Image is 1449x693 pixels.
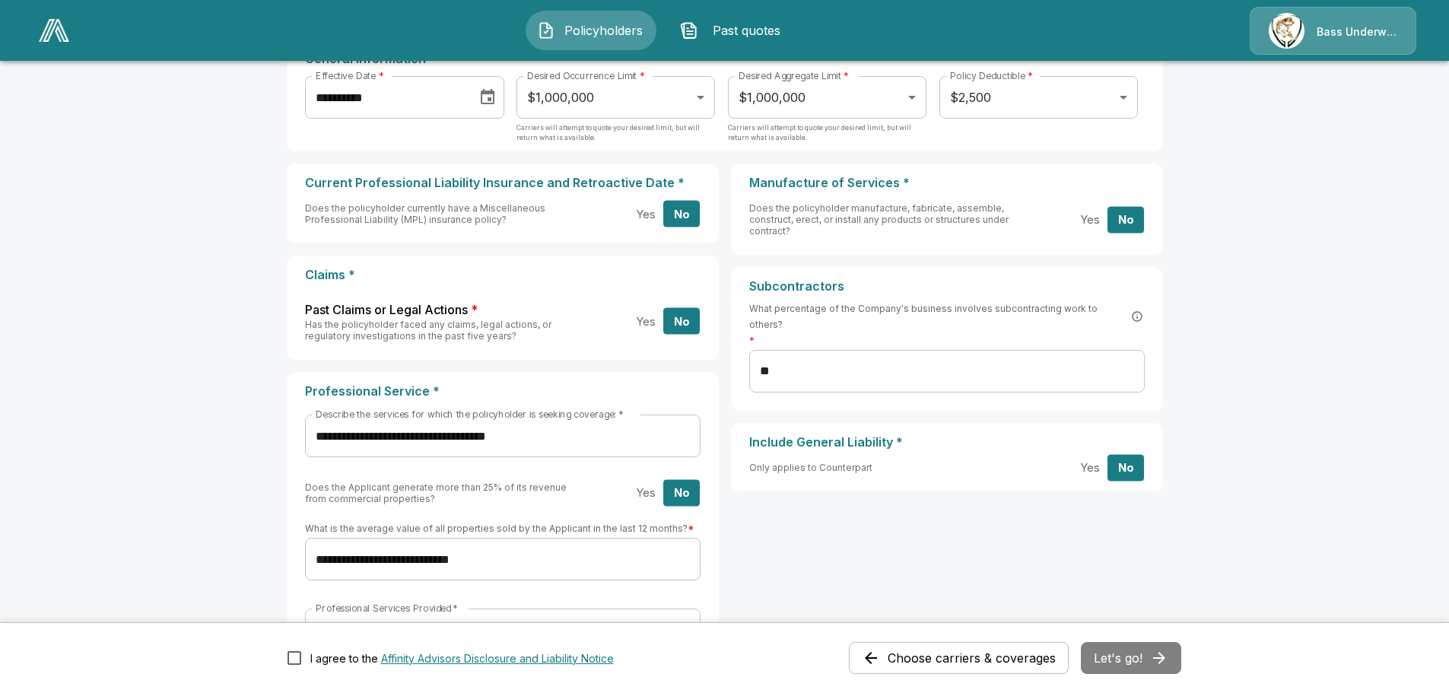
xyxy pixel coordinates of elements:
h6: What is the average value of all properties sold by the Applicant in the last 12 months? [305,520,701,536]
p: Professional Service * [305,384,701,399]
button: Past quotes IconPast quotes [669,11,799,50]
label: Professional Services Provided [316,602,458,615]
button: Yes [1072,454,1108,481]
span: Past quotes [704,21,788,40]
button: No [663,308,700,335]
button: Policyholders IconPolicyholders [526,11,656,50]
span: Past Claims or Legal Actions [305,301,468,319]
button: I agree to the [381,650,614,666]
p: Subcontractors [749,279,1145,294]
div: $1,000,000 [728,76,926,119]
label: Policy Deductible [950,69,1033,82]
button: Yes [628,308,664,335]
button: Yes [628,480,664,507]
div: I agree to the [310,650,614,666]
div: $1,000,000 [516,76,714,119]
label: Desired Aggregate Limit [739,69,849,82]
p: Carriers will attempt to quote your desired limit, but will return what is available. [728,122,926,153]
p: Current Professional Liability Insurance and Retroactive Date * [305,176,701,190]
button: Subcontracting refers to hiring external companies or individuals to perform work on behalf of yo... [1130,309,1145,324]
img: Policyholders Icon [537,21,555,40]
span: Does the policyholder currently have a Miscellaneous Professional Liability (MPL) insurance policy? [305,202,545,225]
button: No [1107,206,1144,233]
span: Does the policyholder manufacture, fabricate, assemble, construct, erect, or install any products... [749,202,1009,237]
button: Choose carriers & coverages [849,642,1069,674]
p: Include General Liability * [749,435,1145,450]
img: Past quotes Icon [680,21,698,40]
button: No [663,201,700,227]
img: AA Logo [39,19,69,42]
p: Claims * [305,268,701,282]
span: Only applies to Counterpart [749,462,872,473]
button: Yes [628,201,664,227]
label: Describe the services for which the policyholder is seeking coverage: [316,408,623,421]
button: Choose date, selected date is Oct 30, 2025 [472,82,503,113]
button: No [1107,454,1144,481]
label: Desired Occurrence Limit [527,69,645,82]
div: $2,500 [939,76,1137,119]
span: Does the Applicant generate more than 25% of its revenue from commercial properties? [305,482,567,504]
p: Carriers will attempt to quote your desired limit, but will return what is available. [516,122,714,153]
button: No [663,480,700,507]
p: Manufacture of Services * [749,176,1145,190]
button: Yes [1072,206,1108,233]
span: Has the policyholder faced any claims, legal actions, or regulatory investigations in the past fi... [305,319,551,342]
label: Effective Date [316,69,383,82]
span: Policyholders [561,21,645,40]
span: What percentage of the Company's business involves subcontracting work to others? [749,300,1145,332]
